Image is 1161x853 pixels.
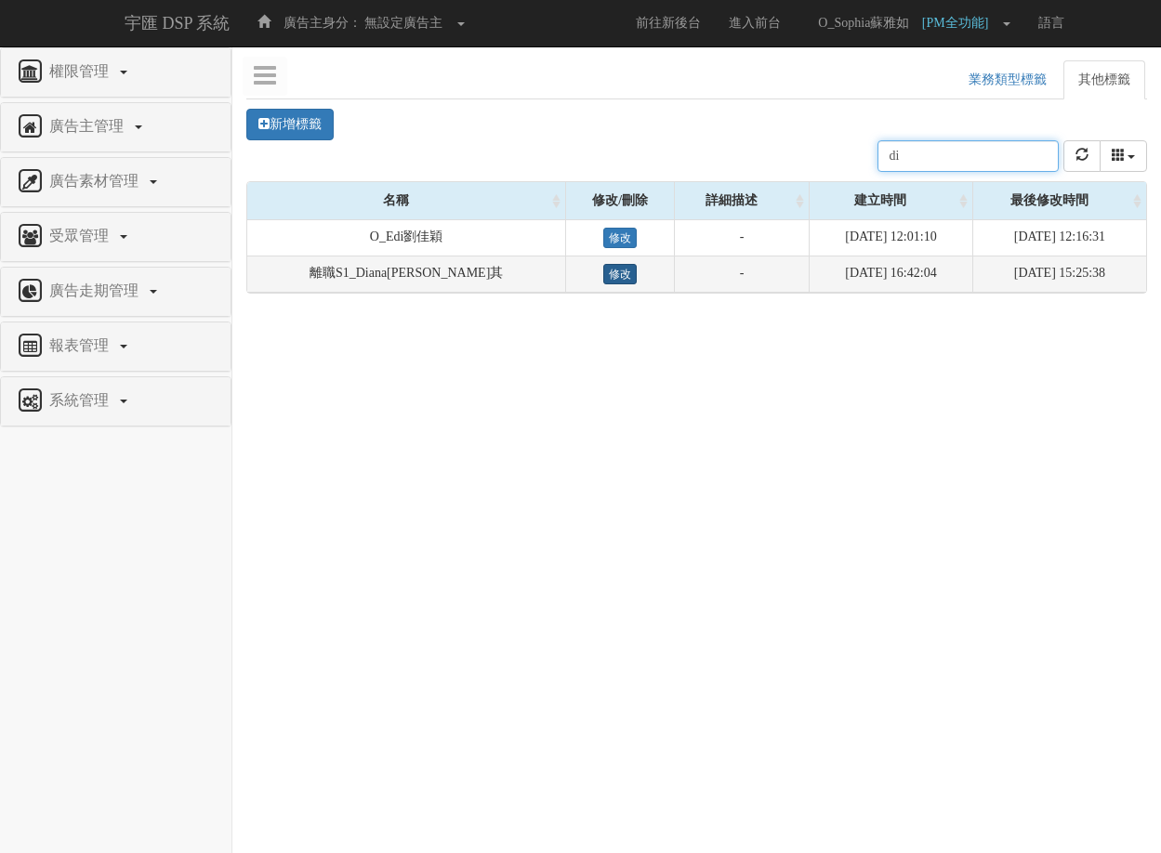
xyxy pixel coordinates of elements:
[1100,140,1148,172] div: Columns
[877,140,1059,172] input: Search
[972,256,1146,293] td: [DATE] 15:25:38
[247,182,565,219] div: 名稱
[603,264,637,284] a: 修改
[15,58,217,87] a: 權限管理
[364,16,442,30] span: 無設定廣告主
[1063,140,1101,172] button: refresh
[247,220,566,256] td: O_Edi劉佳穎
[675,182,809,219] div: 詳細描述
[1063,60,1145,99] a: 其他標籤
[15,222,217,252] a: 受眾管理
[45,337,118,353] span: 報表管理
[810,220,973,256] td: [DATE] 12:01:10
[954,60,1062,99] a: 業務類型標籤
[45,118,133,134] span: 廣告主管理
[247,256,566,293] td: 離職S1_Diana[PERSON_NAME]其
[603,228,637,248] a: 修改
[45,228,118,243] span: 受眾管理
[15,112,217,142] a: 廣告主管理
[810,182,972,219] div: 建立時間
[675,256,810,293] td: -
[809,16,918,30] span: O_Sophia蘇雅如
[45,282,148,298] span: 廣告走期管理
[922,16,998,30] span: [PM全功能]
[810,256,973,293] td: [DATE] 16:42:04
[15,277,217,307] a: 廣告走期管理
[973,182,1146,219] div: 最後修改時間
[566,182,674,219] div: 修改/刪除
[15,332,217,361] a: 報表管理
[45,63,118,79] span: 權限管理
[45,392,118,408] span: 系統管理
[972,220,1146,256] td: [DATE] 12:16:31
[246,109,334,140] a: 新增標籤
[45,173,148,189] span: 廣告素材管理
[284,16,362,30] span: 廣告主身分：
[675,220,810,256] td: -
[15,167,217,197] a: 廣告素材管理
[1100,140,1148,172] button: columns
[15,387,217,416] a: 系統管理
